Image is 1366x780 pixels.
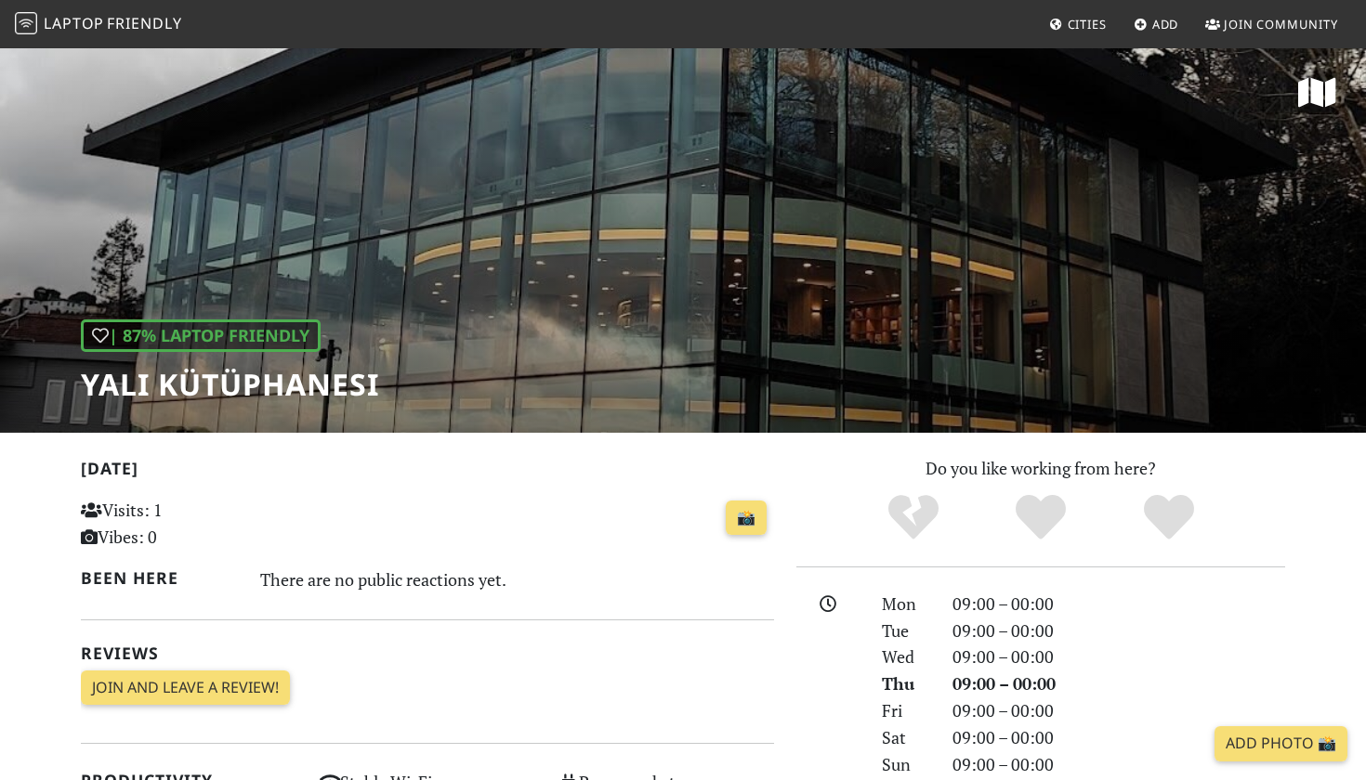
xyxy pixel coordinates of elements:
[941,643,1296,670] div: 09:00 – 00:00
[15,8,182,41] a: LaptopFriendly LaptopFriendly
[81,670,290,706] a: Join and leave a review!
[726,500,767,536] a: 📸
[1042,7,1114,41] a: Cities
[796,455,1285,482] p: Do you like working from here?
[1105,492,1233,543] div: Definitely!
[1224,16,1338,32] span: Join Community
[941,724,1296,751] div: 09:00 – 00:00
[1198,7,1346,41] a: Join Community
[941,617,1296,644] div: 09:00 – 00:00
[871,724,941,751] div: Sat
[107,13,181,33] span: Friendly
[941,751,1296,778] div: 09:00 – 00:00
[871,697,941,724] div: Fri
[941,670,1296,697] div: 09:00 – 00:00
[977,492,1105,543] div: Yes
[941,697,1296,724] div: 09:00 – 00:00
[81,367,379,402] h1: Yalı Kütüphanesi
[81,568,238,588] h2: Been here
[941,591,1296,617] div: 09:00 – 00:00
[871,591,941,617] div: Mon
[15,12,37,34] img: LaptopFriendly
[1215,726,1347,761] a: Add Photo 📸
[81,319,321,352] div: | 87% Laptop Friendly
[1152,16,1179,32] span: Add
[849,492,978,543] div: No
[1068,16,1107,32] span: Cities
[260,565,775,594] div: There are no public reactions yet.
[81,497,297,551] p: Visits: 1 Vibes: 0
[1126,7,1187,41] a: Add
[871,617,941,644] div: Tue
[81,459,774,486] h2: [DATE]
[871,751,941,778] div: Sun
[871,670,941,697] div: Thu
[871,643,941,670] div: Wed
[44,13,104,33] span: Laptop
[81,643,774,663] h2: Reviews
